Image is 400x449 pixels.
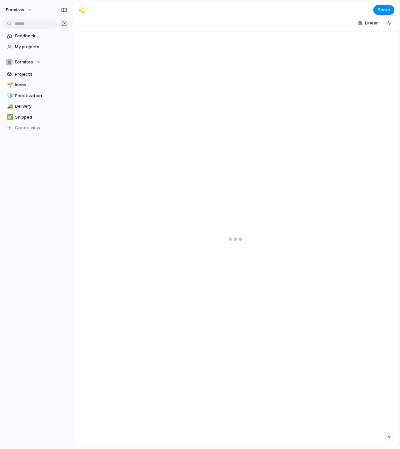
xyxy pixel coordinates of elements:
span: Feedback [15,33,67,39]
span: Formitas [15,59,33,65]
button: Share [373,5,394,15]
a: Projects [3,69,69,79]
div: 🧊 [7,92,12,99]
span: Prioritization [15,93,67,99]
div: ✅ [7,113,12,121]
span: Delivery [15,103,67,110]
button: 🚚 [6,103,13,110]
button: 💫 [76,5,87,15]
a: 🚚Delivery [3,101,69,111]
span: Create view [15,125,40,131]
span: Shipped [15,114,67,121]
a: ✅Shipped [3,112,69,122]
span: Linear [365,20,378,26]
button: 🌱 [6,82,13,88]
div: 🌱 [7,81,12,89]
a: Feedback [3,31,69,41]
button: Formitas [3,57,69,67]
button: 🧊 [6,93,13,99]
div: 💫 [78,5,85,14]
span: Formitas [6,7,24,13]
a: My projects [3,42,69,52]
button: Linear [355,18,380,28]
span: Ideas [15,82,67,88]
button: Create view [3,123,69,133]
span: My projects [15,44,67,50]
button: ✅ [6,114,13,121]
div: 🚚 [7,103,12,110]
a: 🧊Prioritization [3,91,69,101]
span: Projects [15,71,67,78]
span: Share [378,7,390,13]
button: Formitas [3,5,36,15]
a: 🌱Ideas [3,80,69,90]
